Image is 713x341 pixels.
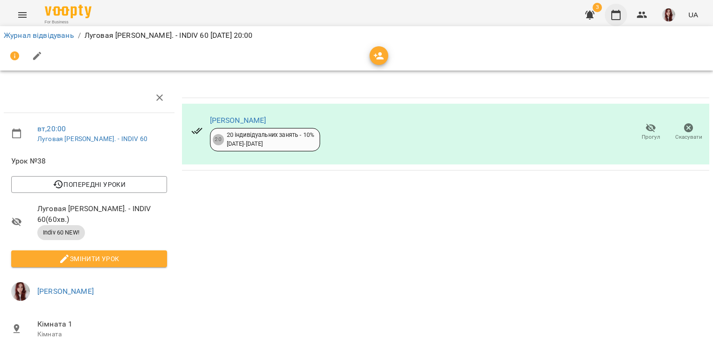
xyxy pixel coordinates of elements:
div: 20 індивідуальних занять - 10% [DATE] - [DATE] [227,131,314,148]
span: Кімната 1 [37,319,167,330]
img: 7cd808451856f5ed132125de41ddf209.jpg [11,282,30,301]
p: Луговая [PERSON_NAME]. - INDIV 60 [DATE] 20:00 [84,30,253,41]
li: / [78,30,81,41]
img: Voopty Logo [45,5,91,18]
a: [PERSON_NAME] [210,116,266,125]
span: Попередні уроки [19,179,160,190]
span: Скасувати [675,133,702,141]
div: 20 [213,134,224,145]
button: Попередні уроки [11,176,167,193]
span: Indiv 60 NEW! [37,228,85,237]
button: Прогул [632,119,670,145]
a: вт , 20:00 [37,124,66,133]
span: Прогул [642,133,660,141]
a: Журнал відвідувань [4,31,74,40]
button: Скасувати [670,119,707,145]
span: UA [688,10,698,20]
img: 7cd808451856f5ed132125de41ddf209.jpg [662,8,675,21]
nav: breadcrumb [4,30,709,41]
button: Змінити урок [11,250,167,267]
a: [PERSON_NAME] [37,287,94,296]
button: Menu [11,4,34,26]
span: Урок №38 [11,156,167,167]
span: 3 [593,3,602,12]
p: Кімната [37,330,167,339]
span: Змінити урок [19,253,160,264]
a: Луговая [PERSON_NAME]. - INDIV 60 [37,135,147,142]
button: UA [685,6,702,23]
span: For Business [45,19,91,25]
span: Луговая [PERSON_NAME]. - INDIV 60 ( 60 хв. ) [37,203,167,225]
